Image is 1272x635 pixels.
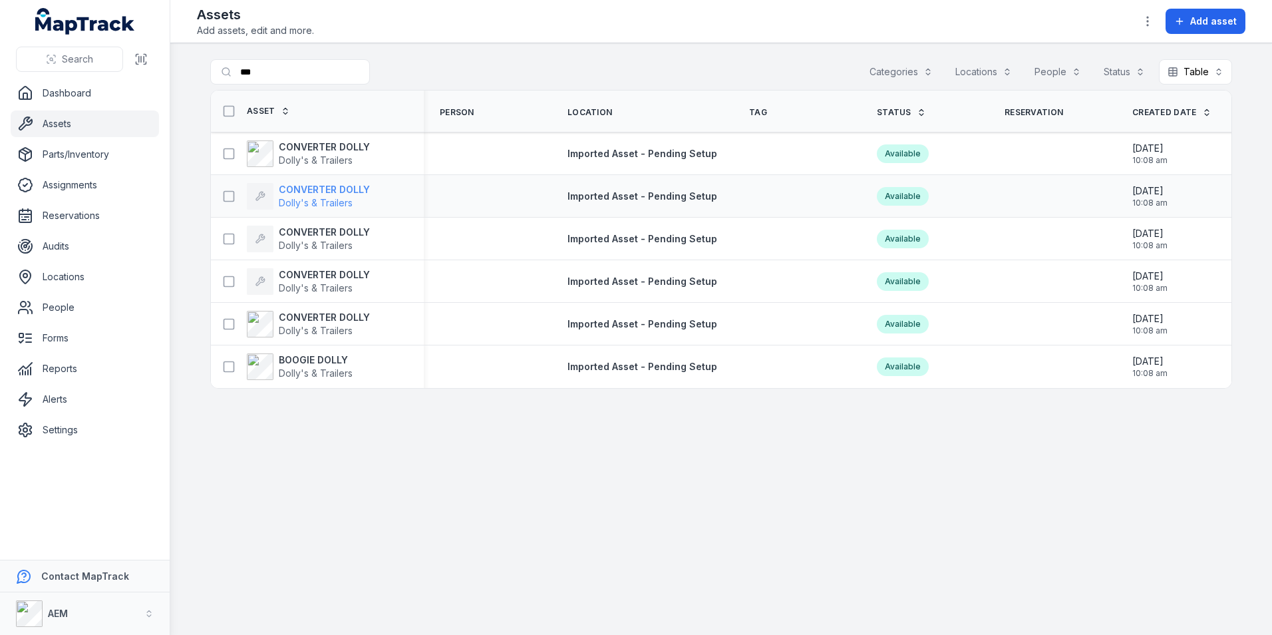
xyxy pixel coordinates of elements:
a: Imported Asset - Pending Setup [567,360,717,373]
a: Imported Asset - Pending Setup [567,232,717,246]
a: Imported Asset - Pending Setup [567,275,717,288]
time: 20/08/2025, 10:08:45 am [1132,312,1168,336]
span: Created Date [1132,107,1197,118]
button: Status [1095,59,1154,85]
button: Locations [947,59,1021,85]
span: [DATE] [1132,184,1168,198]
strong: AEM [48,608,68,619]
a: Audits [11,233,159,260]
a: CONVERTER DOLLYDolly's & Trailers [247,226,370,252]
span: Dolly's & Trailers [279,240,353,251]
a: People [11,294,159,321]
button: Add asset [1166,9,1245,34]
button: Table [1159,59,1232,85]
a: Assignments [11,172,159,198]
span: [DATE] [1132,142,1168,155]
a: Assets [11,110,159,137]
span: Search [62,53,93,66]
span: Status [877,107,911,118]
time: 20/08/2025, 10:08:45 am [1132,142,1168,166]
a: MapTrack [35,8,135,35]
strong: CONVERTER DOLLY [279,183,370,196]
h2: Assets [197,5,314,24]
strong: CONVERTER DOLLY [279,226,370,239]
a: Created Date [1132,107,1211,118]
span: Dolly's & Trailers [279,367,353,379]
a: Imported Asset - Pending Setup [567,147,717,160]
span: Imported Asset - Pending Setup [567,276,717,287]
span: [DATE] [1132,270,1168,283]
span: [DATE] [1132,355,1168,368]
a: CONVERTER DOLLYDolly's & Trailers [247,183,370,210]
a: Alerts [11,386,159,413]
time: 20/08/2025, 10:08:45 am [1132,355,1168,379]
span: Dolly's & Trailers [279,325,353,336]
a: BOOGIE DOLLYDolly's & Trailers [247,353,353,380]
span: 10:08 am [1132,198,1168,208]
a: Imported Asset - Pending Setup [567,317,717,331]
a: Imported Asset - Pending Setup [567,190,717,203]
div: Available [877,315,929,333]
span: [DATE] [1132,312,1168,325]
span: Add asset [1190,15,1237,28]
strong: CONVERTER DOLLY [279,268,370,282]
a: Dashboard [11,80,159,106]
div: Available [877,187,929,206]
div: Available [877,272,929,291]
button: People [1026,59,1090,85]
time: 20/08/2025, 10:08:45 am [1132,184,1168,208]
a: Reservations [11,202,159,229]
strong: CONVERTER DOLLY [279,140,370,154]
strong: BOOGIE DOLLY [279,353,353,367]
span: Imported Asset - Pending Setup [567,361,717,372]
span: Imported Asset - Pending Setup [567,233,717,244]
span: Reservation [1005,107,1063,118]
span: Person [440,107,474,118]
a: CONVERTER DOLLYDolly's & Trailers [247,140,370,167]
span: Dolly's & Trailers [279,197,353,208]
span: Dolly's & Trailers [279,154,353,166]
time: 20/08/2025, 10:08:45 am [1132,270,1168,294]
span: 10:08 am [1132,283,1168,294]
strong: CONVERTER DOLLY [279,311,370,324]
div: Available [877,230,929,248]
button: Categories [861,59,941,85]
span: Add assets, edit and more. [197,24,314,37]
span: Location [567,107,612,118]
strong: Contact MapTrack [41,570,129,582]
a: Settings [11,417,159,443]
span: Imported Asset - Pending Setup [567,318,717,329]
div: Available [877,144,929,163]
span: [DATE] [1132,227,1168,240]
span: Imported Asset - Pending Setup [567,190,717,202]
span: Dolly's & Trailers [279,282,353,294]
a: CONVERTER DOLLYDolly's & Trailers [247,311,370,337]
div: Available [877,357,929,376]
span: Tag [749,107,767,118]
a: Parts/Inventory [11,141,159,168]
a: Asset [247,106,290,116]
a: CONVERTER DOLLYDolly's & Trailers [247,268,370,295]
a: Locations [11,264,159,290]
span: Imported Asset - Pending Setup [567,148,717,159]
span: Asset [247,106,275,116]
time: 20/08/2025, 10:08:45 am [1132,227,1168,251]
button: Search [16,47,123,72]
a: Forms [11,325,159,351]
a: Reports [11,355,159,382]
a: Status [877,107,926,118]
span: 10:08 am [1132,325,1168,336]
span: 10:08 am [1132,368,1168,379]
span: 10:08 am [1132,155,1168,166]
span: 10:08 am [1132,240,1168,251]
